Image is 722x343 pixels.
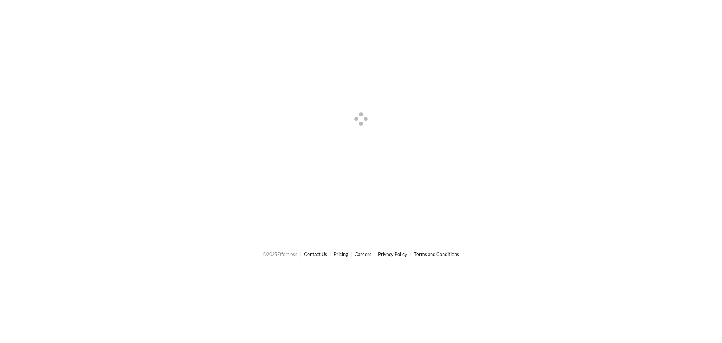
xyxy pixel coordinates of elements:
[263,251,297,257] span: © 2025 Effortless
[414,251,459,257] a: Terms and Conditions
[355,251,372,257] a: Careers
[304,251,327,257] a: Contact Us
[334,251,348,257] a: Pricing
[378,251,407,257] a: Privacy Policy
